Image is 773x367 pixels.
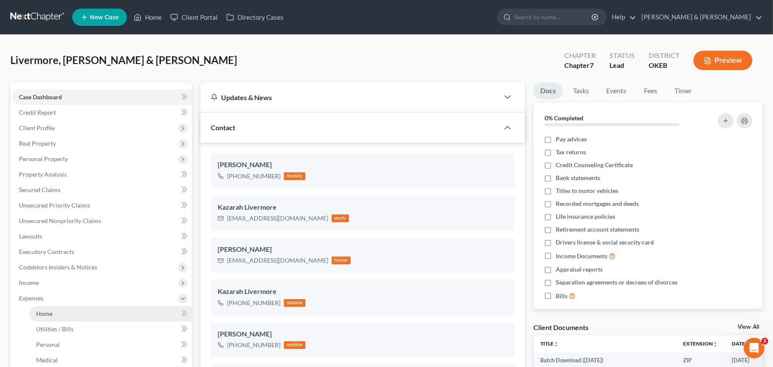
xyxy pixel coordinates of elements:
div: [PERSON_NAME] [218,160,508,170]
span: Lawsuits [19,232,42,240]
a: Events [599,83,633,99]
a: Secured Claims [12,182,192,198]
span: Home [36,310,52,317]
span: Recorded mortgages and deeds [556,199,639,208]
span: Client Profile [19,124,55,132]
div: OKEB [649,61,680,70]
span: Real Property [19,140,56,147]
span: Pay advices [556,135,587,144]
span: Codebtors Insiders & Notices [19,263,97,271]
a: Client Portal [166,9,222,25]
div: [PHONE_NUMBER] [227,172,280,180]
div: Kazarah Livermore [218,287,508,297]
i: unfold_more [713,342,718,347]
div: work [332,214,349,222]
div: Kazarah Livermore [218,202,508,213]
a: Executory Contracts [12,244,192,260]
span: Personal Property [19,155,68,162]
div: [PHONE_NUMBER] [227,341,280,349]
a: Unsecured Nonpriority Claims [12,213,192,229]
div: Updates & News [211,93,489,102]
button: Preview [693,51,752,70]
div: [EMAIL_ADDRESS][DOMAIN_NAME] [227,256,328,265]
a: Case Dashboard [12,89,192,105]
span: Secured Claims [19,186,60,193]
span: Medical [36,356,58,364]
a: Utilities / Bills [29,321,192,337]
a: Help [607,9,636,25]
div: home [332,257,351,264]
span: Unsecured Priority Claims [19,202,90,209]
span: Executory Contracts [19,248,74,255]
span: 2 [761,338,768,345]
a: [PERSON_NAME] & [PERSON_NAME] [637,9,762,25]
div: [EMAIL_ADDRESS][DOMAIN_NAME] [227,214,328,223]
a: Unsecured Priority Claims [12,198,192,213]
a: Personal [29,337,192,352]
span: Life insurance policies [556,212,615,221]
a: Lawsuits [12,229,192,244]
div: mobile [284,341,305,349]
a: Docs [533,83,563,99]
a: Tasks [566,83,596,99]
span: Credit Counseling Certificate [556,161,633,169]
span: Income Documents [556,252,607,260]
span: Case Dashboard [19,93,62,101]
span: Property Analysis [19,171,67,178]
a: Directory Cases [222,9,288,25]
div: Chapter [564,61,596,70]
div: [PERSON_NAME] [218,329,508,339]
span: Personal [36,341,60,348]
a: Date Added expand_more [732,340,770,347]
div: Client Documents [533,323,588,332]
span: Bills [556,292,567,300]
span: New Case [90,14,119,21]
span: Contact [211,123,235,132]
div: District [649,51,680,61]
a: Home [129,9,166,25]
a: Property Analysis [12,167,192,182]
div: mobile [284,299,305,307]
span: Titles to motor vehicles [556,187,618,195]
iframe: Intercom live chat [744,338,764,358]
input: Search by name... [514,9,593,25]
div: mobile [284,172,305,180]
span: Retirement account statements [556,225,639,234]
div: Chapter [564,51,596,61]
strong: 0% Completed [545,114,583,122]
span: Utilities / Bills [36,325,74,333]
a: Titleunfold_more [540,340,559,347]
div: Status [610,51,635,61]
a: Extensionunfold_more [683,340,718,347]
a: Timer [668,83,699,99]
span: Unsecured Nonpriority Claims [19,217,101,224]
a: View All [738,324,759,330]
a: Fees [637,83,664,99]
span: Expenses [19,294,43,302]
span: Tax returns [556,148,586,156]
a: Credit Report [12,105,192,120]
span: 7 [590,61,594,69]
span: Separation agreements or decrees of divorces [556,278,678,287]
span: Credit Report [19,109,56,116]
span: Livermore, [PERSON_NAME] & [PERSON_NAME] [10,54,237,66]
div: [PHONE_NUMBER] [227,299,280,307]
a: Home [29,306,192,321]
i: unfold_more [554,342,559,347]
div: [PERSON_NAME] [218,245,508,255]
span: Income [19,279,39,286]
span: Appraisal reports [556,265,603,274]
span: Bank statements [556,174,600,182]
span: Drivers license & social security card [556,238,654,247]
div: Lead [610,61,635,70]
